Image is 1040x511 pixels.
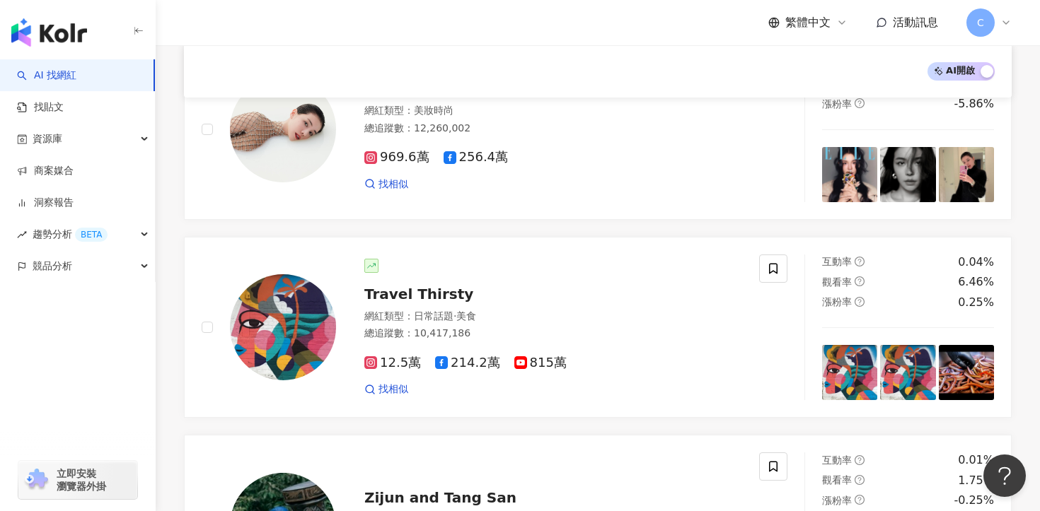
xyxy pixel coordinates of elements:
[822,474,852,486] span: 觀看率
[453,310,456,322] span: ·
[75,228,108,242] div: BETA
[855,257,865,266] span: question-circle
[23,469,50,491] img: chrome extension
[414,105,453,116] span: 美妝時尚
[364,489,516,506] span: Zijun and Tang San
[230,76,336,182] img: KOL Avatar
[33,218,108,250] span: 趨勢分析
[822,147,877,202] img: post-image
[364,382,408,397] a: 找相似
[364,356,421,370] span: 12.5萬
[364,310,742,324] div: 網紅類型 ：
[184,38,1012,220] a: KOL Avatar李毓芬Tia網紅類型：美妝時尚總追蹤數：12,260,002969.6萬256.4萬找相似互動率question-circle3.22%觀看率question-circle0...
[11,18,87,47] img: logo
[435,356,500,370] span: 214.2萬
[364,177,408,192] a: 找相似
[364,150,429,165] span: 969.6萬
[939,147,994,202] img: post-image
[822,495,852,506] span: 漲粉率
[958,452,994,468] div: 0.01%
[983,454,1026,497] iframe: Help Scout Beacon - Open
[57,467,106,493] span: 立即安裝 瀏覽器外掛
[958,274,994,290] div: 6.46%
[364,327,742,341] div: 總追蹤數 ： 10,417,186
[18,461,137,499] a: chrome extension立即安裝 瀏覽器外掛
[17,196,74,210] a: 洞察報告
[456,310,476,322] span: 美食
[958,473,994,488] div: 1.75%
[958,254,994,270] div: 0.04%
[514,356,567,370] span: 815萬
[33,250,72,282] span: 競品分析
[855,455,865,465] span: question-circle
[954,493,994,508] div: -0.25%
[822,98,852,110] span: 漲粉率
[855,297,865,307] span: question-circle
[379,382,408,397] span: 找相似
[880,345,935,400] img: post-image
[822,276,852,288] span: 觀看率
[822,256,852,267] span: 互動率
[17,164,74,178] a: 商案媒合
[893,16,938,29] span: 活動訊息
[364,122,742,136] div: 總追蹤數 ： 12,260,002
[958,295,994,310] div: 0.25%
[364,286,473,303] span: Travel Thirsty
[364,104,742,118] div: 網紅類型 ：
[954,96,994,112] div: -5.86%
[822,345,877,400] img: post-image
[822,296,852,307] span: 漲粉率
[17,69,76,83] a: searchAI 找網紅
[184,237,1012,418] a: KOL AvatarTravel Thirsty網紅類型：日常話題·美食總追蹤數：10,417,18612.5萬214.2萬815萬找相似互動率question-circle0.04%觀看率qu...
[855,98,865,108] span: question-circle
[379,177,408,192] span: 找相似
[855,475,865,485] span: question-circle
[880,147,935,202] img: post-image
[444,150,509,165] span: 256.4萬
[230,274,336,380] img: KOL Avatar
[822,454,852,466] span: 互動率
[855,495,865,505] span: question-circle
[17,230,27,240] span: rise
[939,345,994,400] img: post-image
[855,276,865,286] span: question-circle
[414,310,453,322] span: 日常話題
[785,15,831,30] span: 繁體中文
[33,123,62,155] span: 資源庫
[17,100,64,114] a: 找貼文
[977,15,984,30] span: C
